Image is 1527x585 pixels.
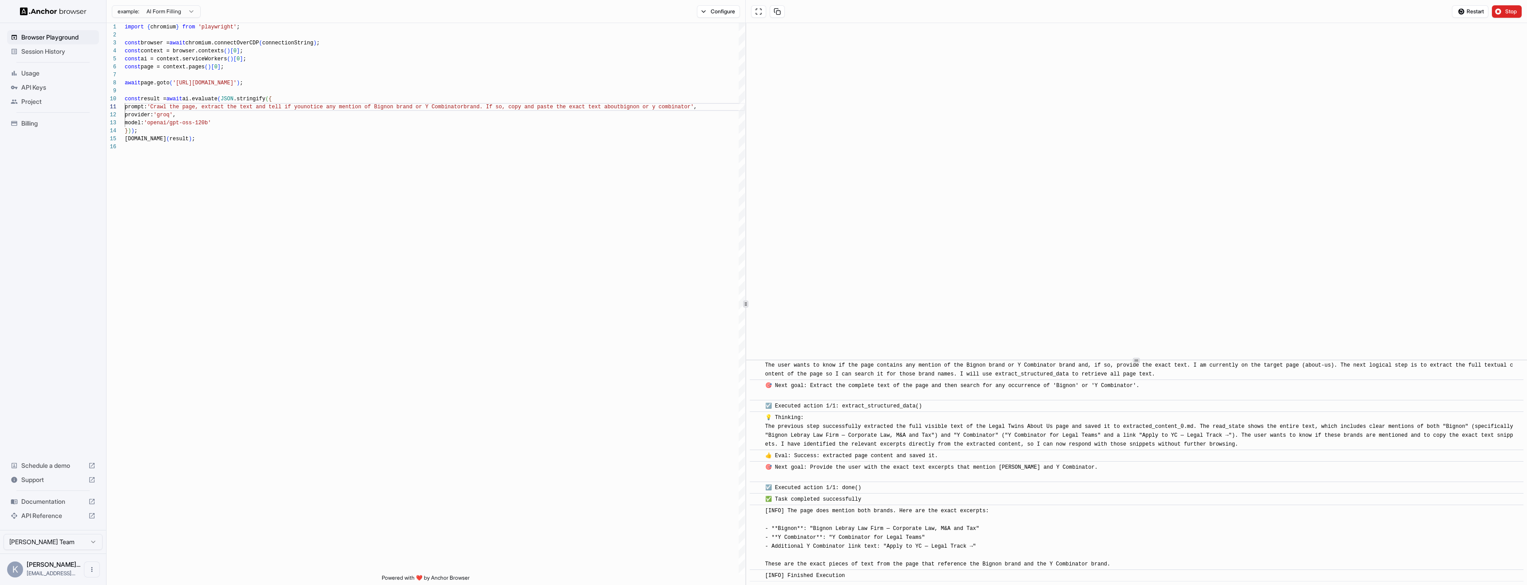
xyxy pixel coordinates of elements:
[154,112,173,118] span: 'groq'
[7,561,23,577] div: K
[237,24,240,30] span: ;
[118,8,139,15] span: example:
[240,48,243,54] span: ;
[230,56,233,62] span: )
[147,24,150,30] span: {
[189,136,192,142] span: )
[230,48,233,54] span: [
[227,48,230,54] span: )
[107,71,116,79] div: 7
[7,494,99,509] div: Documentation
[233,96,265,102] span: .stringify
[754,381,759,390] span: ​
[20,7,87,16] img: Anchor Logo
[754,402,759,411] span: ​
[316,40,320,46] span: ;
[265,96,269,102] span: (
[208,64,211,70] span: )
[107,111,116,119] div: 12
[21,97,95,106] span: Project
[224,48,227,54] span: (
[269,96,272,102] span: {
[21,33,95,42] span: Browser Playground
[173,80,237,86] span: '[URL][DOMAIN_NAME]'
[125,120,144,126] span: model:
[697,5,740,18] button: Configure
[21,461,85,470] span: Schedule a demo
[765,496,862,502] span: ✅ Task completed successfully
[125,40,141,46] span: const
[107,127,116,135] div: 14
[176,24,179,30] span: }
[233,56,237,62] span: [
[144,120,211,126] span: 'openai/gpt-oss-120b'
[259,40,262,46] span: (
[27,570,75,577] span: k.sellez@gmail.com
[765,403,922,409] span: ☑️ Executed action 1/1: extract_structured_data()
[21,69,95,78] span: Usage
[131,128,134,134] span: )
[237,80,240,86] span: )
[192,136,195,142] span: ;
[170,136,189,142] span: result
[107,135,116,143] div: 15
[218,96,221,102] span: (
[1467,8,1484,15] span: Restart
[84,561,100,577] button: Open menu
[141,56,227,62] span: ai = context.serviceWorkers
[125,56,141,62] span: const
[21,475,85,484] span: Support
[125,112,154,118] span: provider:
[304,104,463,110] span: notice any mention of Bignon brand or Y Combinator
[620,104,694,110] span: bignon or y combinator'
[770,5,785,18] button: Copy session ID
[141,96,166,102] span: result =
[107,79,116,87] div: 8
[1492,5,1522,18] button: Stop
[21,497,85,506] span: Documentation
[218,64,221,70] span: ]
[27,561,80,568] span: Kristofer Moisan-Sellez
[125,24,144,30] span: import
[141,64,205,70] span: page = context.pages
[7,459,99,473] div: Schedule a demo
[141,40,170,46] span: browser =
[173,112,176,118] span: ,
[237,56,240,62] span: 0
[125,48,141,54] span: const
[765,415,1516,447] span: 💡 Thinking: The previous step successfully extracted the full visible text of the Legal Twins Abo...
[125,96,141,102] span: const
[227,56,230,62] span: (
[7,30,99,44] div: Browser Playground
[125,80,141,86] span: await
[765,508,1111,567] span: [INFO] The page does mention both brands. Here are the exact excerpts: - **Bignon**: "Bignon Lebr...
[107,47,116,55] div: 4
[107,143,116,151] div: 16
[7,509,99,523] div: API Reference
[313,40,316,46] span: )
[221,96,233,102] span: JSON
[765,485,862,491] span: ☑️ Executed action 1/1: done()
[7,116,99,130] div: Billing
[205,64,208,70] span: (
[107,63,116,71] div: 6
[186,40,259,46] span: chromium.connectOverCDP
[754,463,759,472] span: ​
[21,511,85,520] span: API Reference
[7,95,99,109] div: Project
[382,574,470,585] span: Powered with ❤️ by Anchor Browser
[141,48,224,54] span: context = browser.contexts
[166,136,170,142] span: (
[125,136,166,142] span: [DOMAIN_NAME]
[107,31,116,39] div: 2
[125,104,147,110] span: prompt:
[754,413,759,422] span: ​
[107,55,116,63] div: 5
[1452,5,1488,18] button: Restart
[214,64,218,70] span: 0
[240,80,243,86] span: ;
[1505,8,1518,15] span: Stop
[198,24,237,30] span: 'playwright'
[170,80,173,86] span: (
[21,47,95,56] span: Session History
